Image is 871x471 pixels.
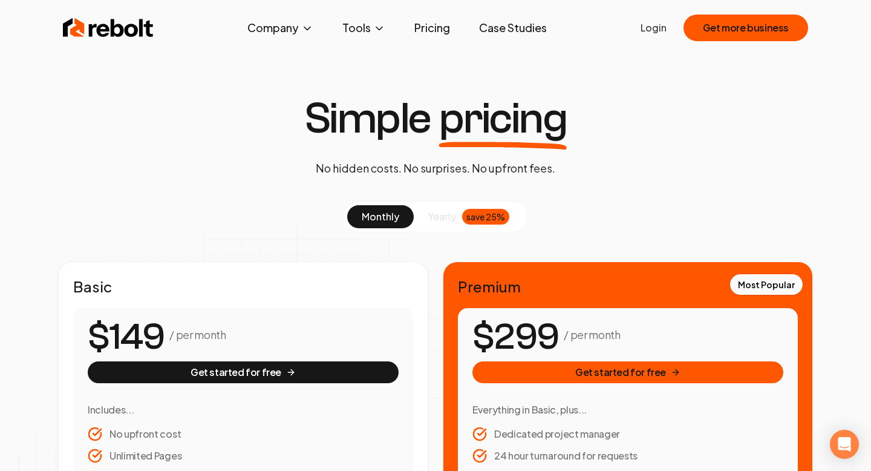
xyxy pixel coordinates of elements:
[73,277,413,296] h2: Basic
[472,449,783,463] li: 24 hour turnaround for requests
[88,427,399,441] li: No upfront cost
[462,209,509,225] div: save 25%
[641,21,667,35] a: Login
[63,16,154,40] img: Rebolt Logo
[414,205,524,228] button: yearlysave 25%
[88,403,399,417] h3: Includes...
[333,16,395,40] button: Tools
[472,403,783,417] h3: Everything in Basic, plus...
[304,97,567,140] h1: Simple
[316,160,555,177] p: No hidden costs. No surprises. No upfront fees.
[428,209,456,224] span: yearly
[405,16,460,40] a: Pricing
[439,97,567,140] span: pricing
[472,427,783,441] li: Dedicated project manager
[458,277,798,296] h2: Premium
[88,449,399,463] li: Unlimited Pages
[730,274,803,295] div: Most Popular
[362,210,399,223] span: monthly
[169,326,226,343] p: / per month
[88,361,399,383] button: Get started for free
[830,430,859,459] div: Open Intercom Messenger
[472,361,783,383] button: Get started for free
[238,16,323,40] button: Company
[469,16,556,40] a: Case Studies
[564,326,620,343] p: / per month
[683,15,808,41] button: Get more business
[347,205,414,228] button: monthly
